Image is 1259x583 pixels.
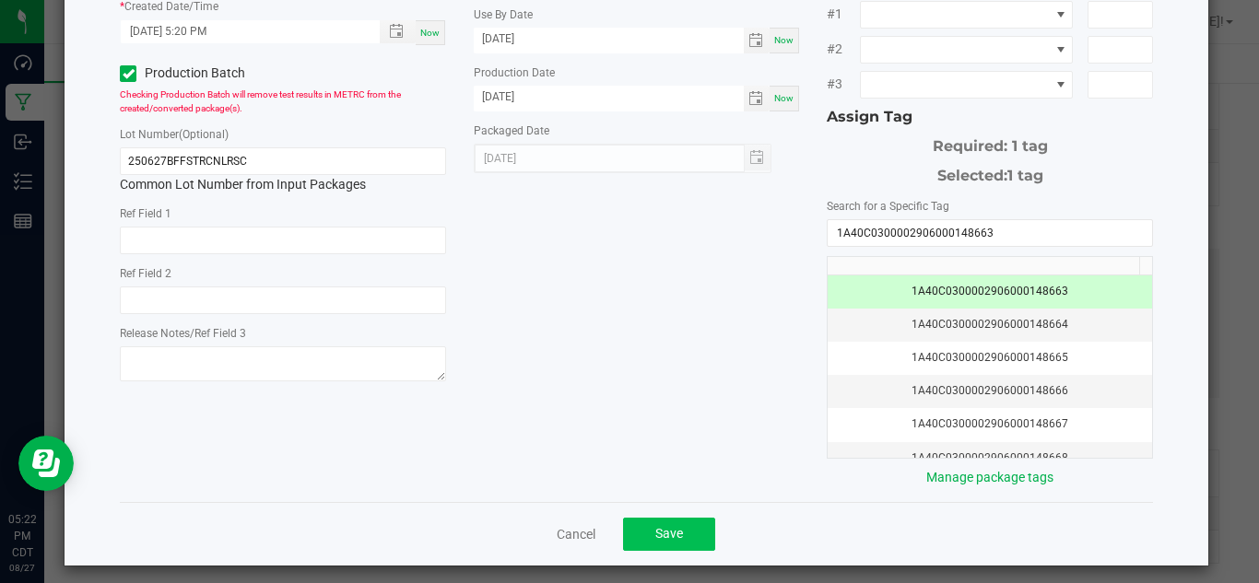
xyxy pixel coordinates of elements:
span: NO DATA FOUND [860,1,1074,29]
span: #3 [827,75,859,94]
span: 1 tag [1007,167,1043,184]
input: Created Datetime [121,20,360,43]
label: Packaged Date [474,122,549,139]
div: 1A40C0300002906000148666 [839,382,1141,400]
span: Toggle calendar [744,86,771,111]
div: Assign Tag [827,106,1153,128]
input: Date [474,86,744,109]
span: Checking Production Batch will remove test results in METRC from the created/converted package(s). [120,89,401,113]
a: Manage package tags [926,470,1053,484]
span: Toggle popup [380,20,416,43]
label: Ref Field 2 [120,265,171,282]
label: Production Batch [120,64,269,83]
div: 1A40C0300002906000148668 [839,449,1141,467]
div: Common Lot Number from Input Packages [120,147,446,194]
div: 1A40C0300002906000148663 [839,283,1141,300]
label: Search for a Specific Tag [827,198,949,215]
label: Production Date [474,64,555,81]
span: #1 [827,5,859,24]
label: Ref Field 1 [120,205,171,222]
span: Save [655,526,683,541]
span: NO DATA FOUND [860,36,1074,64]
div: Selected: [827,157,1153,187]
label: Lot Number [120,126,229,143]
span: NO DATA FOUND [860,71,1074,99]
span: Now [774,35,794,45]
label: Release Notes/Ref Field 3 [120,325,246,342]
div: 1A40C0300002906000148664 [839,316,1141,333]
iframe: Resource center [18,436,74,491]
a: Cancel [557,525,595,543]
div: Required: 1 tag [827,128,1153,157]
div: 1A40C0300002906000148665 [839,349,1141,367]
div: 1A40C0300002906000148667 [839,415,1141,433]
button: Save [623,518,715,551]
span: #2 [827,40,859,59]
span: Now [420,28,440,38]
span: (Optional) [179,128,229,141]
label: Use By Date [474,6,533,23]
span: Toggle calendar [744,28,771,53]
span: Now [774,93,794,103]
input: Date [474,28,744,51]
